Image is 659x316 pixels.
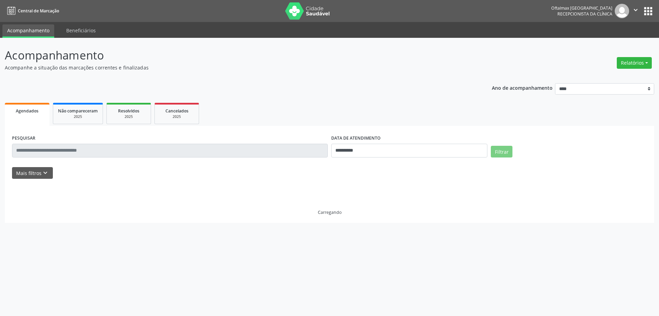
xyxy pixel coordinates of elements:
[557,11,612,17] span: Recepcionista da clínica
[12,133,35,144] label: PESQUISAR
[642,5,654,17] button: apps
[491,146,512,157] button: Filtrar
[58,108,98,114] span: Não compareceram
[118,108,139,114] span: Resolvidos
[629,4,642,18] button: 
[5,5,59,17] a: Central de Marcação
[318,209,342,215] div: Carregando
[2,24,54,38] a: Acompanhamento
[492,83,553,92] p: Ano de acompanhamento
[615,4,629,18] img: img
[16,108,38,114] span: Agendados
[12,167,53,179] button: Mais filtroskeyboard_arrow_down
[5,47,459,64] p: Acompanhamento
[5,64,459,71] p: Acompanhe a situação das marcações correntes e finalizadas
[42,169,49,177] i: keyboard_arrow_down
[18,8,59,14] span: Central de Marcação
[112,114,146,119] div: 2025
[58,114,98,119] div: 2025
[160,114,194,119] div: 2025
[61,24,101,36] a: Beneficiários
[632,6,639,14] i: 
[165,108,188,114] span: Cancelados
[331,133,381,144] label: DATA DE ATENDIMENTO
[617,57,652,69] button: Relatórios
[551,5,612,11] div: Oftalmax [GEOGRAPHIC_DATA]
